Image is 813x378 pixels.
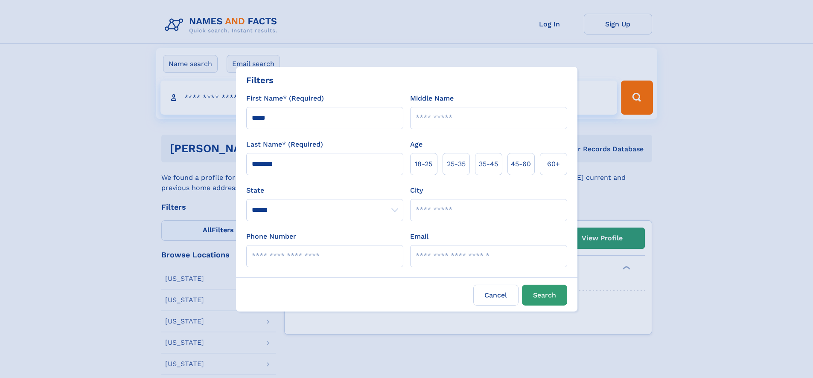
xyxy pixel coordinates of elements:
[246,74,274,87] div: Filters
[522,285,567,306] button: Search
[511,159,531,169] span: 45‑60
[410,93,454,104] label: Middle Name
[479,159,498,169] span: 35‑45
[547,159,560,169] span: 60+
[447,159,466,169] span: 25‑35
[246,139,323,150] label: Last Name* (Required)
[473,285,519,306] label: Cancel
[415,159,432,169] span: 18‑25
[246,231,296,242] label: Phone Number
[410,231,428,242] label: Email
[246,185,403,196] label: State
[410,185,423,196] label: City
[246,93,324,104] label: First Name* (Required)
[410,139,423,150] label: Age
